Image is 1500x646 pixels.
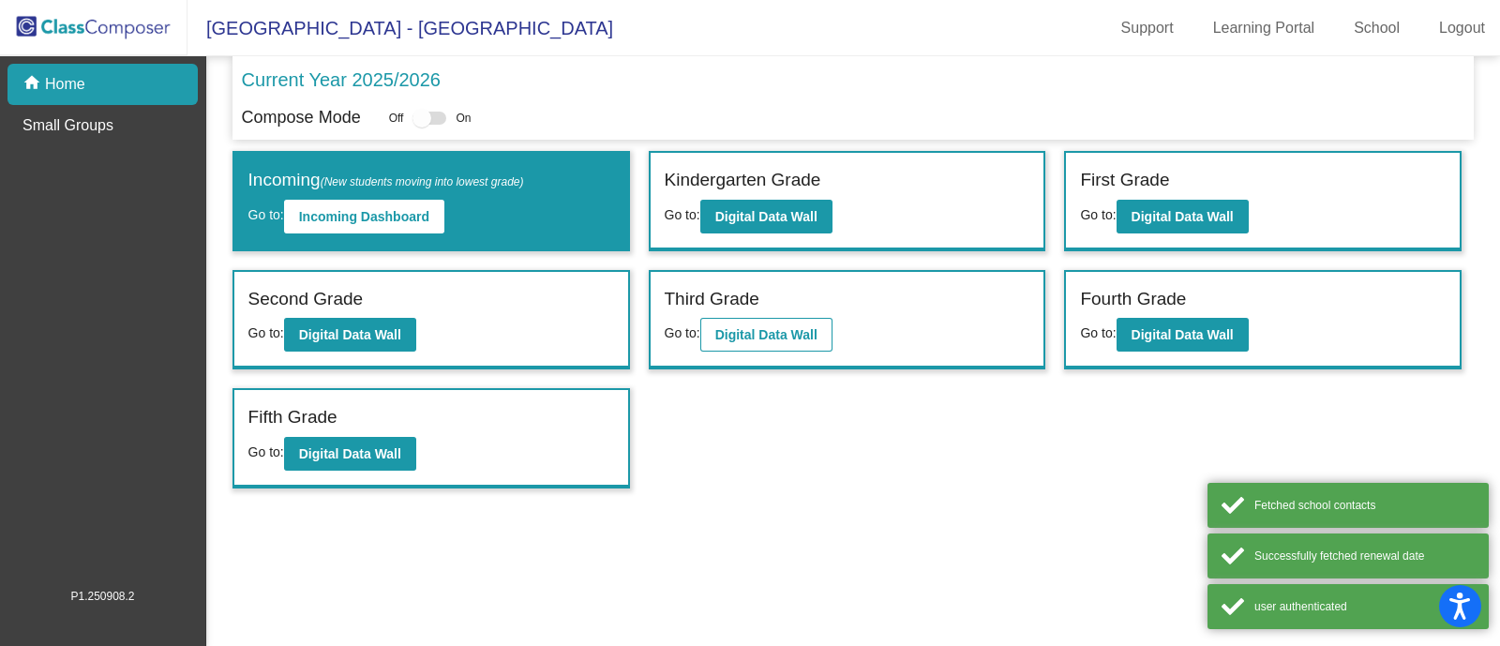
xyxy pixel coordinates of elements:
[187,13,613,43] span: [GEOGRAPHIC_DATA] - [GEOGRAPHIC_DATA]
[242,66,441,94] p: Current Year 2025/2026
[1254,548,1475,564] div: Successfully fetched renewal date
[700,200,832,233] button: Digital Data Wall
[665,207,700,222] span: Go to:
[284,437,416,471] button: Digital Data Wall
[284,318,416,352] button: Digital Data Wall
[1132,327,1234,342] b: Digital Data Wall
[1132,209,1234,224] b: Digital Data Wall
[1198,13,1330,43] a: Learning Portal
[248,167,524,194] label: Incoming
[665,325,700,340] span: Go to:
[1254,598,1475,615] div: user authenticated
[299,327,401,342] b: Digital Data Wall
[299,446,401,461] b: Digital Data Wall
[248,286,364,313] label: Second Grade
[715,327,817,342] b: Digital Data Wall
[1117,318,1249,352] button: Digital Data Wall
[22,73,45,96] mat-icon: home
[1424,13,1500,43] a: Logout
[1080,207,1116,222] span: Go to:
[389,110,404,127] span: Off
[700,318,832,352] button: Digital Data Wall
[321,175,524,188] span: (New students moving into lowest grade)
[665,286,759,313] label: Third Grade
[715,209,817,224] b: Digital Data Wall
[248,404,337,431] label: Fifth Grade
[1117,200,1249,233] button: Digital Data Wall
[1080,167,1169,194] label: First Grade
[1339,13,1415,43] a: School
[1254,497,1475,514] div: Fetched school contacts
[299,209,429,224] b: Incoming Dashboard
[248,207,284,222] span: Go to:
[45,73,85,96] p: Home
[1106,13,1189,43] a: Support
[242,105,361,130] p: Compose Mode
[665,167,821,194] label: Kindergarten Grade
[248,325,284,340] span: Go to:
[456,110,471,127] span: On
[1080,286,1186,313] label: Fourth Grade
[284,200,444,233] button: Incoming Dashboard
[248,444,284,459] span: Go to:
[22,114,113,137] p: Small Groups
[1080,325,1116,340] span: Go to:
